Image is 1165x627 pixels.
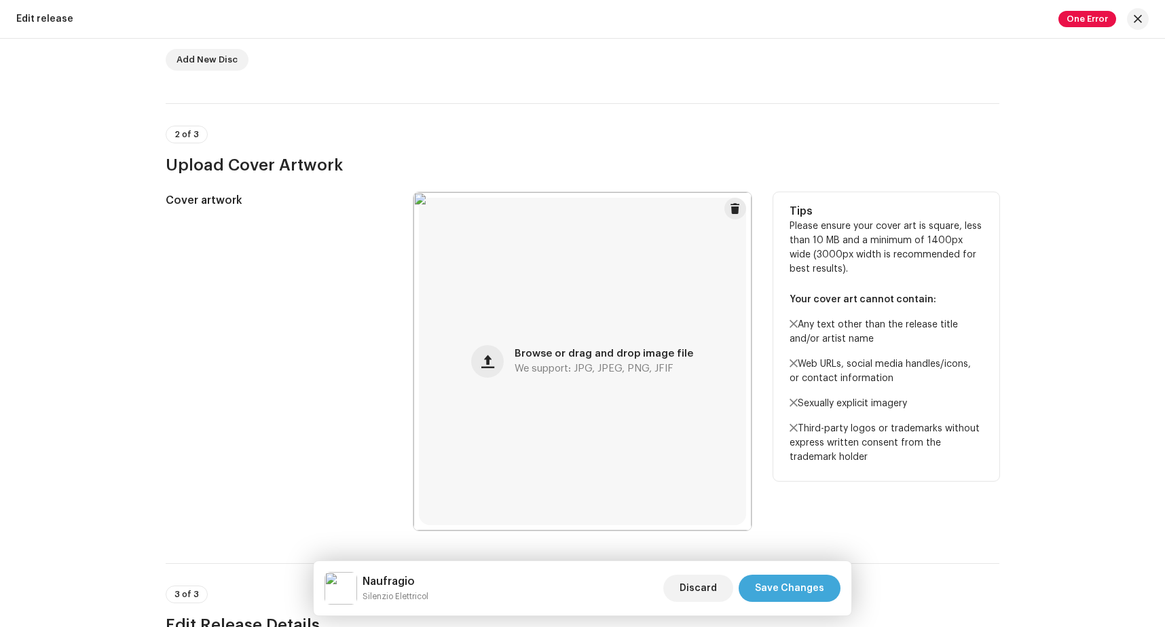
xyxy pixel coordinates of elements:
[363,590,428,603] small: Naufragio
[166,192,392,209] h5: Cover artwork
[790,422,983,465] p: Third-party logos or trademarks without express written consent from the trademark holder
[325,572,357,605] img: 187f9c47-6f5c-4a3f-8ade-ea8001706aab
[790,219,983,465] p: Please ensure your cover art is square, less than 10 MB and a minimum of 1400px wide (3000px widt...
[363,573,428,590] h5: Naufragio
[790,397,983,411] p: Sexually explicit imagery
[790,203,983,219] h5: Tips
[755,575,824,602] span: Save Changes
[166,49,248,71] button: Add New Disc
[177,46,238,73] span: Add New Disc
[680,575,717,602] span: Discard
[739,575,840,602] button: Save Changes
[790,318,983,346] p: Any text other than the release title and/or artist name
[166,154,999,176] h3: Upload Cover Artwork
[663,575,733,602] button: Discard
[790,293,983,307] p: Your cover art cannot contain:
[790,357,983,386] p: Web URLs, social media handles/icons, or contact information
